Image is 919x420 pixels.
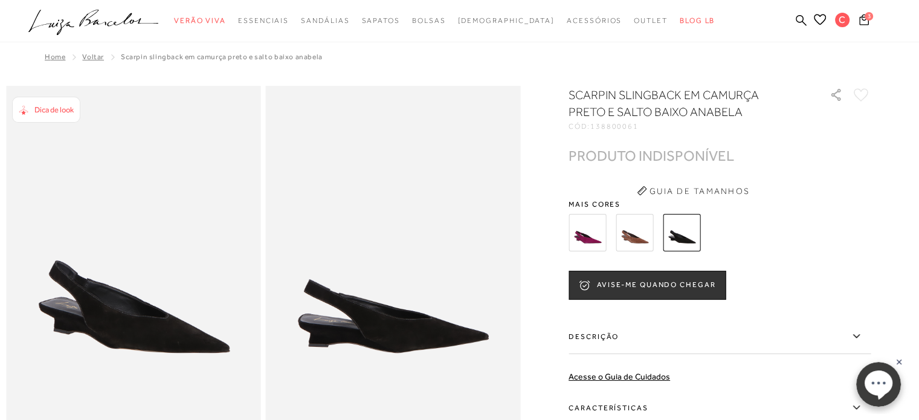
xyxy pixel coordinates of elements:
[174,10,226,32] a: categoryNavScreenReaderText
[238,10,289,32] a: categoryNavScreenReaderText
[301,16,349,25] span: Sandálias
[569,214,606,251] img: SCARPIN SLINGBACK EM CAMURÇA AMEIXA E SALTO BAIXO ANABELA
[680,16,715,25] span: BLOG LB
[412,16,446,25] span: Bolsas
[835,13,850,27] span: C
[634,10,668,32] a: categoryNavScreenReaderText
[856,13,872,30] button: 3
[361,16,399,25] span: Sapatos
[457,10,555,32] a: noSubCategoriesText
[633,181,753,201] button: Guia de Tamanhos
[569,372,670,381] a: Acesse o Guia de Cuidados
[663,214,700,251] img: SCARPIN SLINGBACK EM CAMURÇA PRETO E SALTO BAIXO ANABELA
[569,201,871,208] span: Mais cores
[634,16,668,25] span: Outlet
[82,53,104,61] a: Voltar
[567,16,622,25] span: Acessórios
[590,122,639,131] span: 138800061
[569,86,795,120] h1: SCARPIN SLINGBACK EM CAMURÇA PRETO E SALTO BAIXO ANABELA
[301,10,349,32] a: categoryNavScreenReaderText
[412,10,446,32] a: categoryNavScreenReaderText
[616,214,653,251] img: SCARPIN SLINGBACK EM CAMURÇA CAFÉ E SALTO BAIXO ANABELA
[34,105,74,114] span: Dica de look
[238,16,289,25] span: Essenciais
[569,123,810,130] div: CÓD:
[45,53,65,61] a: Home
[174,16,226,25] span: Verão Viva
[567,10,622,32] a: categoryNavScreenReaderText
[680,10,715,32] a: BLOG LB
[121,53,323,61] span: SCARPIN SLINGBACK EM CAMURÇA PRETO E SALTO BAIXO ANABELA
[569,319,871,354] label: Descrição
[865,12,873,21] span: 3
[569,149,734,162] div: PRODUTO INDISPONÍVEL
[830,12,856,31] button: C
[569,271,726,300] button: AVISE-ME QUANDO CHEGAR
[361,10,399,32] a: categoryNavScreenReaderText
[457,16,555,25] span: [DEMOGRAPHIC_DATA]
